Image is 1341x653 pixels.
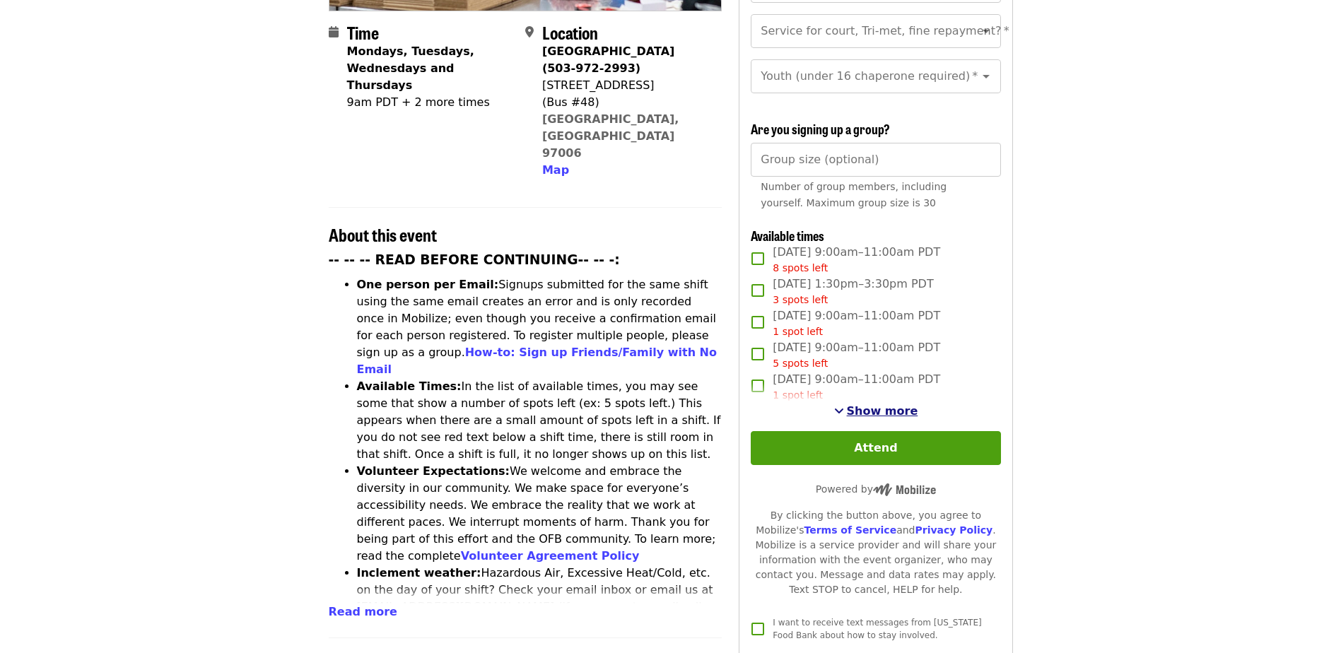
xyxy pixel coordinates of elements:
li: Signups submitted for the same shift using the same email creates an error and is only recorded o... [357,276,722,378]
span: Are you signing up a group? [751,119,890,138]
li: In the list of available times, you may see some that show a number of spots left (ex: 5 spots le... [357,378,722,463]
span: [DATE] 1:30pm–3:30pm PDT [773,276,933,307]
span: Number of group members, including yourself. Maximum group size is 30 [761,181,947,208]
span: 1 spot left [773,326,823,337]
li: We welcome and embrace the diversity in our community. We make space for everyone’s accessibility... [357,463,722,565]
a: Terms of Service [804,524,896,536]
i: calendar icon [329,25,339,39]
span: [DATE] 9:00am–11:00am PDT [773,339,940,371]
span: 5 spots left [773,358,828,369]
li: Hazardous Air, Excessive Heat/Cold, etc. on the day of your shift? Check your email inbox or emai... [357,565,722,649]
input: [object Object] [751,143,1000,177]
strong: Mondays, Tuesdays, Wednesdays and Thursdays [347,45,474,92]
span: [DATE] 9:00am–11:00am PDT [773,371,940,403]
span: About this event [329,222,437,247]
button: Open [976,21,996,41]
button: Map [542,162,569,179]
img: Powered by Mobilize [873,483,936,496]
span: Location [542,20,598,45]
span: [DATE] 9:00am–11:00am PDT [773,244,940,276]
strong: Inclement weather: [357,566,481,580]
div: By clicking the button above, you agree to Mobilize's and . Mobilize is a service provider and wi... [751,508,1000,597]
span: 3 spots left [773,294,828,305]
span: Time [347,20,379,45]
button: Attend [751,431,1000,465]
span: I want to receive text messages from [US_STATE] Food Bank about how to stay involved. [773,618,981,640]
span: Read more [329,605,397,618]
span: Available times [751,226,824,245]
strong: -- -- -- READ BEFORE CONTINUING-- -- -: [329,252,620,267]
span: Map [542,163,569,177]
span: 8 spots left [773,262,828,273]
a: Volunteer Agreement Policy [461,549,640,563]
div: 9am PDT + 2 more times [347,94,514,111]
span: 1 spot left [773,389,823,401]
strong: [GEOGRAPHIC_DATA] (503-972-2993) [542,45,674,75]
button: Read more [329,604,397,620]
strong: Available Times: [357,380,462,393]
span: Powered by [816,483,936,495]
span: Show more [847,404,918,418]
a: [GEOGRAPHIC_DATA], [GEOGRAPHIC_DATA] 97006 [542,112,679,160]
div: (Bus #48) [542,94,710,111]
i: map-marker-alt icon [525,25,534,39]
strong: One person per Email: [357,278,499,291]
div: [STREET_ADDRESS] [542,77,710,94]
span: [DATE] 9:00am–11:00am PDT [773,307,940,339]
button: See more timeslots [834,403,918,420]
button: Open [976,66,996,86]
a: How-to: Sign up Friends/Family with No Email [357,346,718,376]
strong: Volunteer Expectations: [357,464,510,478]
a: Privacy Policy [915,524,992,536]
